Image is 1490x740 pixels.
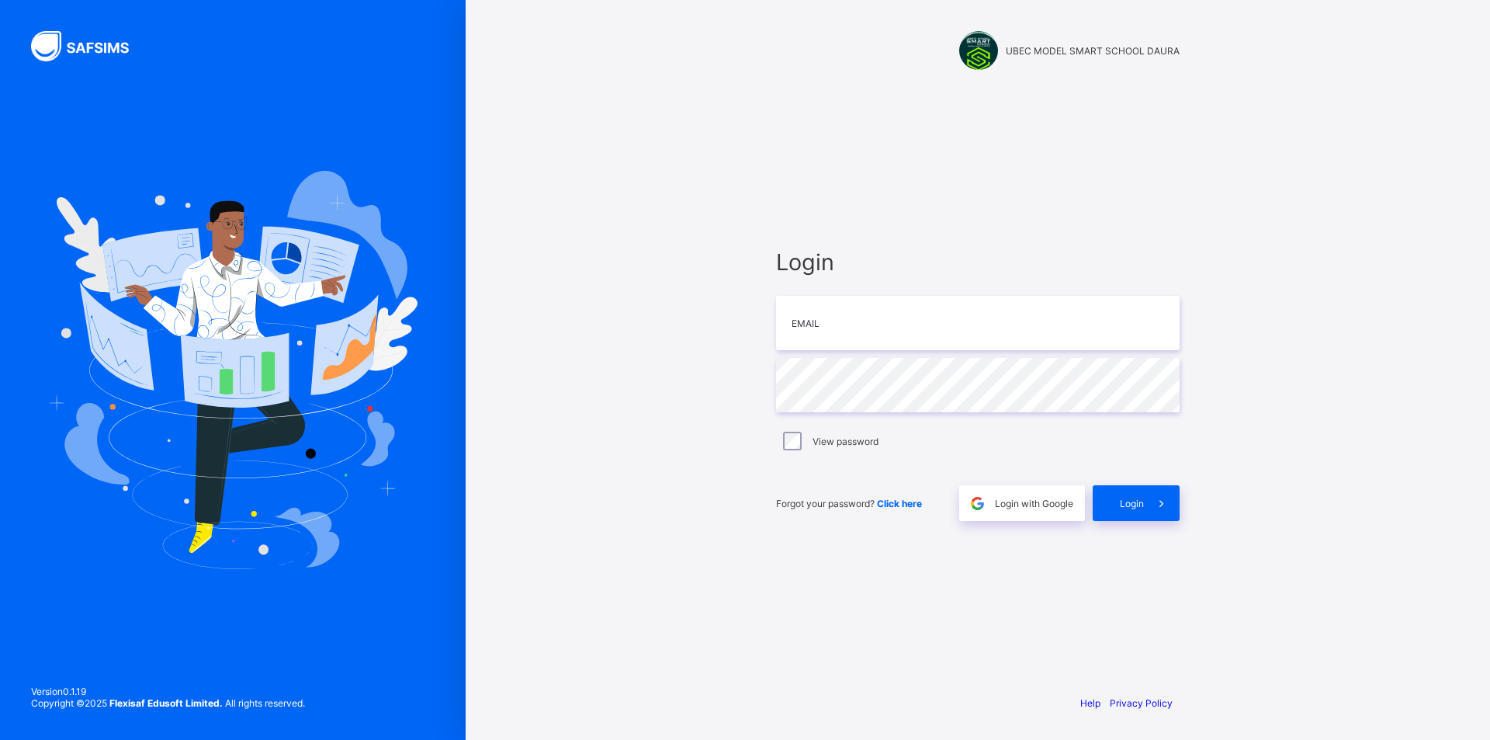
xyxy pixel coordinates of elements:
img: SAFSIMS Logo [31,31,147,61]
a: Privacy Policy [1110,697,1173,709]
span: Copyright © 2025 All rights reserved. [31,697,305,709]
img: google.396cfc9801f0270233282035f929180a.svg [968,495,986,512]
span: UBEC MODEL SMART SCHOOL DAURA [1006,45,1180,57]
span: Login with Google [995,498,1073,509]
label: View password [813,436,878,447]
span: Login [1120,498,1144,509]
a: Help [1080,697,1100,709]
span: Forgot your password? [776,498,922,509]
span: Login [776,248,1180,276]
span: Version 0.1.19 [31,686,305,697]
a: Click here [877,498,922,509]
img: Hero Image [48,171,418,568]
strong: Flexisaf Edusoft Limited. [109,697,223,709]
